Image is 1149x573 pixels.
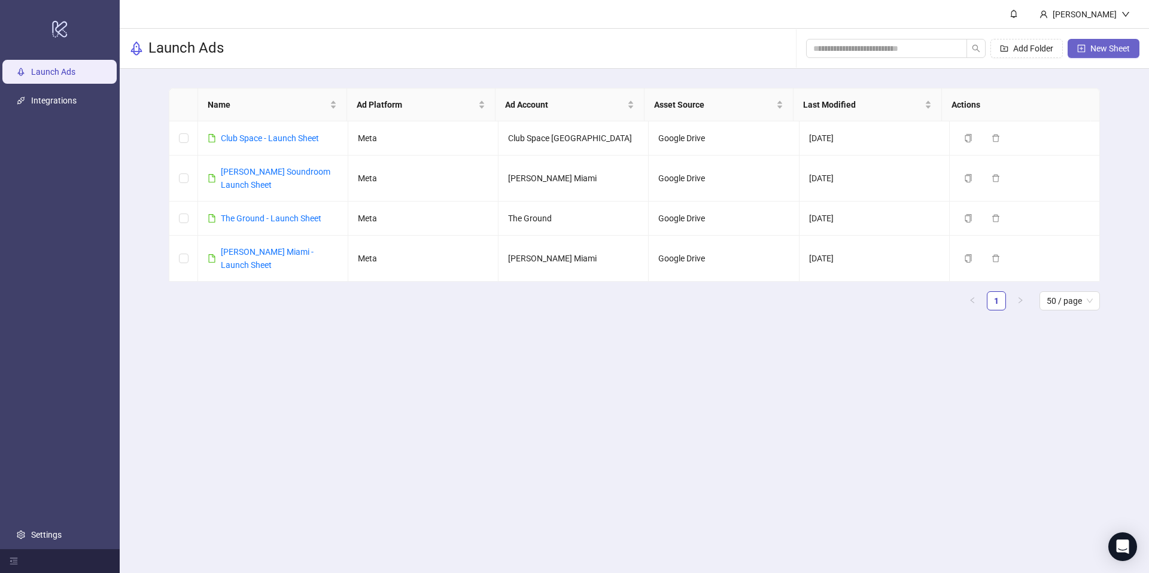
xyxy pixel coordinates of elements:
[498,156,649,202] td: [PERSON_NAME] Miami
[208,214,216,223] span: file
[31,530,62,540] a: Settings
[1121,10,1130,19] span: down
[1010,10,1018,18] span: bell
[963,291,982,310] li: Previous Page
[198,89,347,121] th: Name
[1017,297,1024,304] span: right
[1013,44,1053,53] span: Add Folder
[348,121,498,156] td: Meta
[221,247,314,270] a: [PERSON_NAME] Miami - Launch Sheet
[992,254,1000,263] span: delete
[1108,532,1137,561] div: Open Intercom Messenger
[649,202,799,236] td: Google Drive
[221,133,319,143] a: Club Space - Launch Sheet
[505,98,625,111] span: Ad Account
[221,214,321,223] a: The Ground - Launch Sheet
[208,134,216,142] span: file
[969,297,976,304] span: left
[208,174,216,182] span: file
[498,121,649,156] td: Club Space [GEOGRAPHIC_DATA]
[794,89,943,121] th: Last Modified
[987,292,1005,310] a: 1
[1090,44,1130,53] span: New Sheet
[1011,291,1030,310] button: right
[964,214,972,223] span: copy
[992,134,1000,142] span: delete
[498,202,649,236] td: The Ground
[31,67,75,77] a: Launch Ads
[221,167,330,190] a: [PERSON_NAME] Soundroom Launch Sheet
[1039,10,1048,19] span: user
[498,236,649,282] td: [PERSON_NAME] Miami
[208,254,216,263] span: file
[803,98,923,111] span: Last Modified
[1039,291,1100,310] div: Page Size
[348,156,498,202] td: Meta
[496,89,645,121] th: Ad Account
[963,291,982,310] button: left
[964,254,972,263] span: copy
[800,202,950,236] td: [DATE]
[348,236,498,282] td: Meta
[129,41,144,56] span: rocket
[1048,8,1121,21] div: [PERSON_NAME]
[800,156,950,202] td: [DATE]
[10,557,18,565] span: menu-fold
[990,39,1063,58] button: Add Folder
[649,236,799,282] td: Google Drive
[942,89,1091,121] th: Actions
[964,174,972,182] span: copy
[208,98,327,111] span: Name
[987,291,1006,310] li: 1
[800,121,950,156] td: [DATE]
[1068,39,1139,58] button: New Sheet
[1000,44,1008,53] span: folder-add
[649,156,799,202] td: Google Drive
[1011,291,1030,310] li: Next Page
[992,214,1000,223] span: delete
[1047,292,1093,310] span: 50 / page
[992,174,1000,182] span: delete
[972,44,980,53] span: search
[645,89,794,121] th: Asset Source
[964,134,972,142] span: copy
[1077,44,1086,53] span: plus-square
[347,89,496,121] th: Ad Platform
[654,98,774,111] span: Asset Source
[31,96,77,105] a: Integrations
[148,39,224,58] h3: Launch Ads
[348,202,498,236] td: Meta
[649,121,799,156] td: Google Drive
[357,98,476,111] span: Ad Platform
[800,236,950,282] td: [DATE]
